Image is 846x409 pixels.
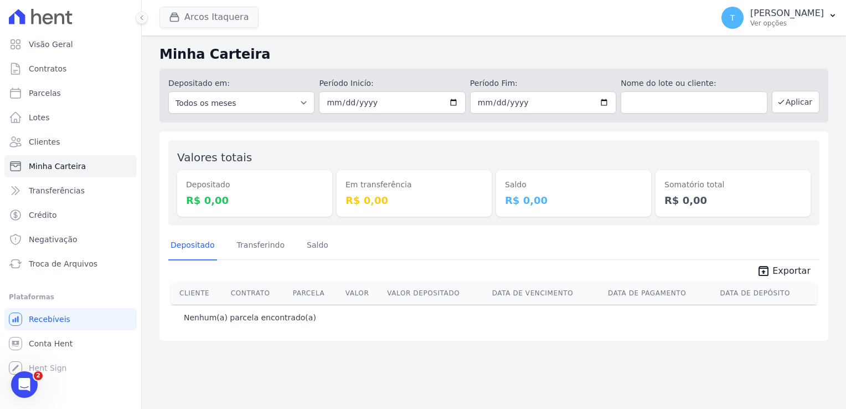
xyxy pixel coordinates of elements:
p: Nenhum(a) parcela encontrado(a) [184,312,316,323]
th: Valor Depositado [383,282,487,304]
label: Depositado em: [168,79,230,88]
span: Contratos [29,63,66,74]
th: Contrato [226,282,288,304]
dt: Somatório total [664,179,802,191]
th: Data de Depósito [716,282,817,304]
a: Depositado [168,232,217,260]
h2: Minha Carteira [159,44,828,64]
dd: R$ 0,00 [186,193,323,208]
button: Aplicar [772,91,819,113]
div: Plataformas [9,290,132,304]
span: 2 [34,371,43,380]
span: Negativação [29,234,78,245]
dd: R$ 0,00 [345,193,483,208]
a: Conta Hent [4,333,137,355]
dt: Saldo [505,179,642,191]
button: T [PERSON_NAME] Ver opções [713,2,846,33]
a: Saldo [305,232,331,260]
span: Troca de Arquivos [29,258,97,269]
a: Lotes [4,106,137,129]
th: Cliente [171,282,226,304]
th: Data de Vencimento [488,282,603,304]
a: Troca de Arquivos [4,253,137,275]
th: Valor [341,282,383,304]
span: Recebíveis [29,314,70,325]
span: Lotes [29,112,50,123]
label: Valores totais [177,151,252,164]
a: Crédito [4,204,137,226]
span: Minha Carteira [29,161,86,172]
span: Exportar [772,264,811,278]
a: Negativação [4,228,137,250]
span: T [730,14,735,22]
span: Transferências [29,185,85,196]
a: unarchive Exportar [748,264,819,280]
p: Ver opções [750,19,824,28]
span: Conta Hent [29,338,73,349]
span: Visão Geral [29,39,73,50]
dd: R$ 0,00 [664,193,802,208]
iframe: Intercom live chat [11,371,38,398]
th: Data de Pagamento [603,282,716,304]
a: Transferindo [235,232,287,260]
a: Contratos [4,58,137,80]
a: Transferências [4,180,137,202]
a: Recebíveis [4,308,137,330]
th: Parcela [288,282,341,304]
label: Período Fim: [470,78,616,89]
button: Arcos Itaquera [159,7,259,28]
a: Minha Carteira [4,155,137,177]
dd: R$ 0,00 [505,193,642,208]
dt: Depositado [186,179,323,191]
label: Período Inicío: [319,78,465,89]
span: Crédito [29,209,57,221]
i: unarchive [757,264,770,278]
span: Parcelas [29,88,61,99]
dt: Em transferência [345,179,483,191]
a: Visão Geral [4,33,137,55]
p: [PERSON_NAME] [750,8,824,19]
a: Parcelas [4,82,137,104]
label: Nome do lote ou cliente: [621,78,767,89]
span: Clientes [29,136,60,147]
a: Clientes [4,131,137,153]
